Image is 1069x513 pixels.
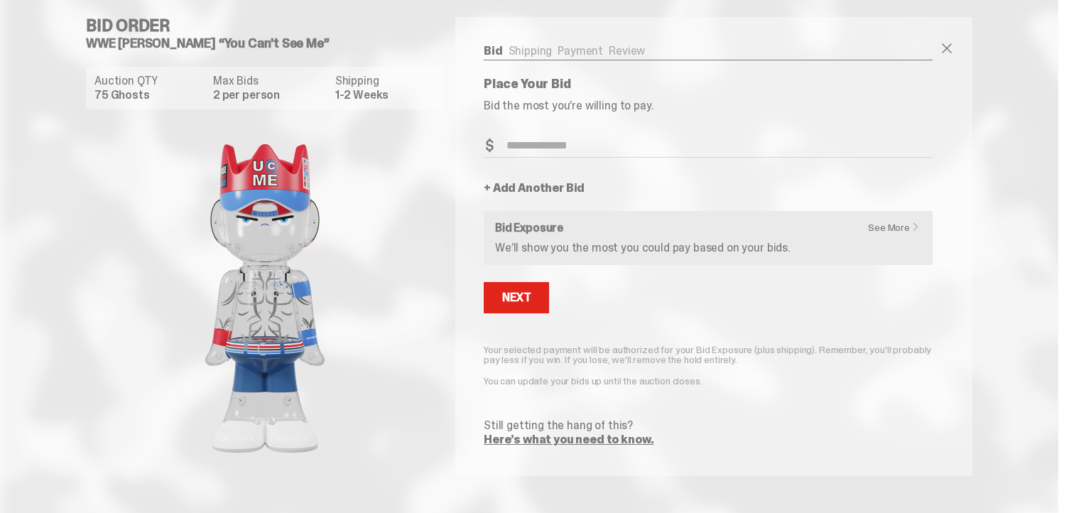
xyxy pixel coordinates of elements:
[484,376,933,386] p: You can update your bids up until the auction closes.
[484,43,503,58] a: Bid
[123,121,407,476] img: product image
[213,90,327,101] dd: 2 per person
[94,75,205,87] dt: Auction QTY
[335,75,435,87] dt: Shipping
[86,37,455,50] h5: WWE [PERSON_NAME] “You Can't See Me”
[495,242,921,254] p: We’ll show you the most you could pay based on your bids.
[502,292,531,303] div: Next
[484,100,933,112] p: Bid the most you’re willing to pay.
[213,75,327,87] dt: Max Bids
[484,183,585,194] a: + Add Another Bid
[484,77,871,90] p: Place Your Bid
[335,90,435,101] dd: 1-2 Weeks
[495,222,921,234] h6: Bid Exposure
[484,282,549,313] button: Next
[484,420,933,431] p: Still getting the hang of this?
[868,222,927,232] a: See More
[94,90,205,101] dd: 75 Ghosts
[484,345,933,364] p: Your selected payment will be authorized for your Bid Exposure (plus shipping). Remember, you’ll ...
[86,17,455,34] h4: Bid Order
[484,432,653,447] a: Here’s what you need to know.
[485,139,494,153] span: $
